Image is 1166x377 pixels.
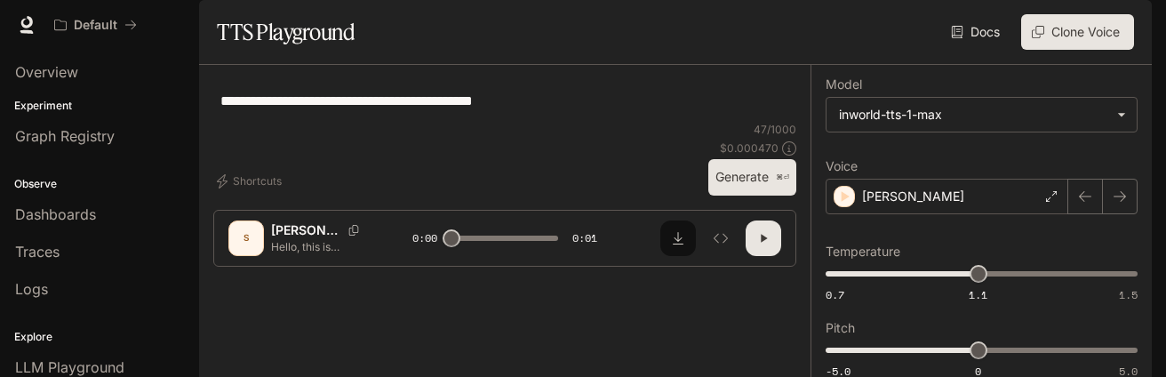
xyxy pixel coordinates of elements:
div: inworld-tts-1-max [839,106,1108,124]
p: Model [826,78,862,91]
span: 0:01 [572,229,597,247]
button: Copy Voice ID [341,225,366,236]
span: 0.7 [826,287,844,302]
p: ⌘⏎ [776,172,789,183]
button: All workspaces [46,7,145,43]
button: Clone Voice [1021,14,1134,50]
p: $ 0.000470 [720,140,779,156]
span: 1.5 [1119,287,1138,302]
p: [PERSON_NAME] [862,188,964,205]
p: 47 / 1000 [754,122,796,137]
p: Voice [826,160,858,172]
button: Shortcuts [213,167,289,196]
span: 0:00 [412,229,437,247]
span: 1.1 [969,287,987,302]
p: Temperature [826,245,900,258]
p: Pitch [826,322,855,334]
p: Default [74,18,117,33]
button: Generate⌘⏎ [708,159,796,196]
div: S [232,224,260,253]
h1: TTS Playground [217,14,355,50]
button: Inspect [703,221,739,256]
p: Hello, this is [PERSON_NAME], how may I help you [DATE]? [271,239,370,254]
div: inworld-tts-1-max [827,98,1137,132]
a: Docs [947,14,1007,50]
button: Download audio [660,221,696,256]
p: [PERSON_NAME] [271,221,341,239]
